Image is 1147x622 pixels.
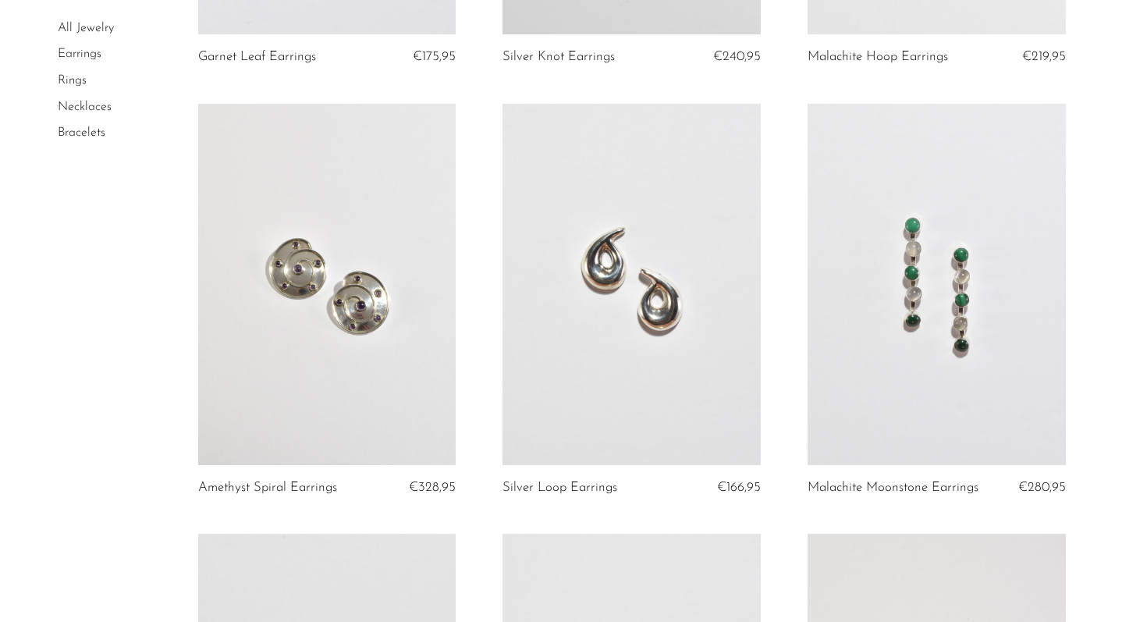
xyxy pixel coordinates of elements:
[1018,481,1066,494] span: €280,95
[717,481,761,494] span: €166,95
[808,481,978,495] a: Malachite Moonstone Earrings
[808,50,948,64] a: Malachite Hoop Earrings
[198,50,316,64] a: Garnet Leaf Earrings
[58,126,105,139] a: Bracelets
[1022,50,1066,63] span: €219,95
[58,48,101,61] a: Earrings
[409,481,456,494] span: €328,95
[198,481,337,495] a: Amethyst Spiral Earrings
[58,22,114,34] a: All Jewelry
[502,50,615,64] a: Silver Knot Earrings
[413,50,456,63] span: €175,95
[713,50,761,63] span: €240,95
[58,101,112,113] a: Necklaces
[58,74,87,87] a: Rings
[502,481,617,495] a: Silver Loop Earrings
